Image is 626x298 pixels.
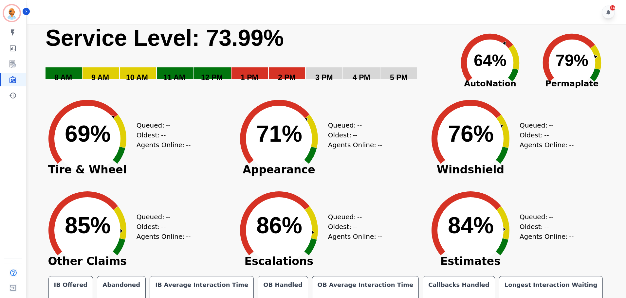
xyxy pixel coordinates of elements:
[53,280,89,289] div: IB Offered
[520,212,569,222] div: Queued:
[449,78,531,90] span: AutoNation
[126,73,148,82] text: 10 AM
[520,120,569,130] div: Queued:
[448,121,494,147] text: 76%
[328,212,377,222] div: Queued:
[520,232,575,241] div: Agents Online:
[186,232,191,241] span: --
[569,140,574,150] span: --
[137,130,186,140] div: Oldest:
[427,280,491,289] div: Callbacks Handled
[353,222,357,232] span: --
[166,120,170,130] span: --
[137,120,186,130] div: Queued:
[256,213,302,238] text: 86%
[161,130,166,140] span: --
[256,121,302,147] text: 71%
[544,130,549,140] span: --
[520,130,569,140] div: Oldest:
[91,73,109,82] text: 9 AM
[421,167,520,173] span: Windshield
[328,222,377,232] div: Oldest:
[163,73,185,82] text: 11 AM
[357,120,362,130] span: --
[353,73,370,82] text: 4 PM
[474,51,506,70] text: 64%
[377,140,382,150] span: --
[448,213,494,238] text: 84%
[4,5,20,21] img: Bordered avatar
[241,73,258,82] text: 1 PM
[421,258,520,265] span: Estimates
[569,232,574,241] span: --
[65,121,111,147] text: 69%
[549,212,553,222] span: --
[230,167,328,173] span: Appearance
[520,140,575,150] div: Agents Online:
[328,120,377,130] div: Queued:
[531,78,613,90] span: Permaplate
[377,232,382,241] span: --
[161,222,166,232] span: --
[357,212,362,222] span: --
[54,73,72,82] text: 8 AM
[316,280,415,289] div: OB Average Interaction Time
[46,25,284,51] text: Service Level: 73.99%
[154,280,249,289] div: IB Average Interaction Time
[65,213,111,238] text: 85%
[101,280,141,289] div: Abandoned
[137,212,186,222] div: Queued:
[503,280,599,289] div: Longest Interaction Waiting
[328,232,384,241] div: Agents Online:
[166,212,170,222] span: --
[520,222,569,232] div: Oldest:
[137,222,186,232] div: Oldest:
[390,73,408,82] text: 5 PM
[556,51,588,70] text: 79%
[262,280,304,289] div: OB Handled
[45,24,448,91] svg: Service Level: 0%
[544,222,549,232] span: --
[137,140,192,150] div: Agents Online:
[328,140,384,150] div: Agents Online:
[137,232,192,241] div: Agents Online:
[230,258,328,265] span: Escalations
[186,140,191,150] span: --
[549,120,553,130] span: --
[278,73,296,82] text: 2 PM
[353,130,357,140] span: --
[38,167,137,173] span: Tire & Wheel
[610,5,615,10] div: 34
[38,258,137,265] span: Other Claims
[201,73,223,82] text: 12 PM
[328,130,377,140] div: Oldest:
[315,73,333,82] text: 3 PM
